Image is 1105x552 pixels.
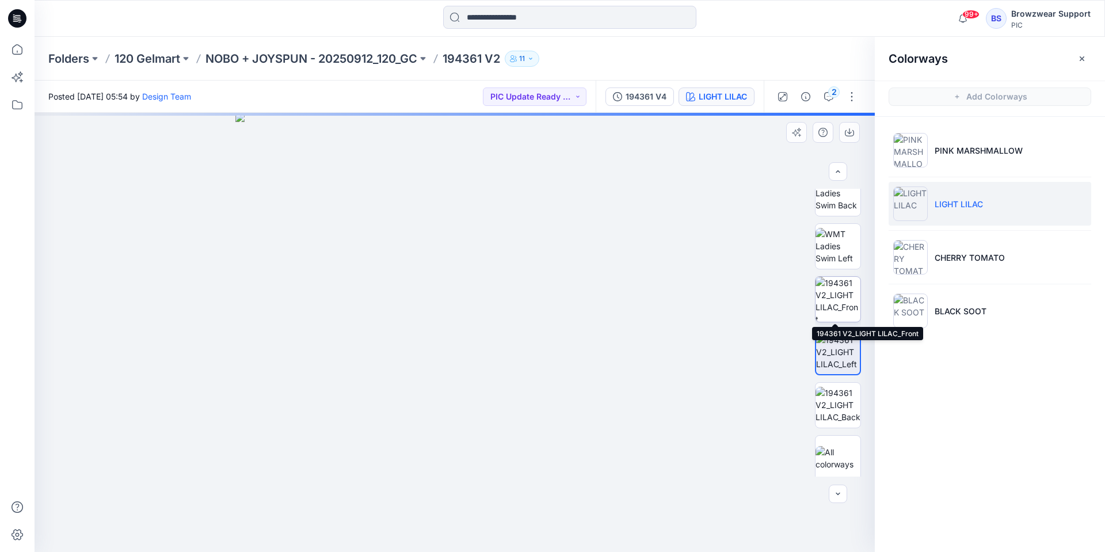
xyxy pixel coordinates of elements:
div: LIGHT LILAC [699,90,747,103]
button: 194361 V4 [605,87,674,106]
span: 99+ [962,10,980,19]
img: 194361 V2_LIGHT LILAC_Left [816,334,860,370]
div: BS [986,8,1007,29]
img: 194361 V2_LIGHT LILAC_Back [816,387,860,423]
img: WMT Ladies Swim Left [816,228,860,264]
div: Browzwear Support [1011,7,1091,21]
div: 194361 V4 [626,90,666,103]
h2: Colorways [889,52,948,66]
div: PIC [1011,21,1091,29]
a: Folders [48,51,89,67]
p: PINK MARSHMALLOW [935,144,1023,157]
div: 2 [828,86,840,98]
a: 120 Gelmart [115,51,180,67]
img: All colorways [816,446,860,470]
img: BLACK SOOT [893,294,928,328]
button: 2 [820,87,838,106]
p: CHERRY TOMATO [935,252,1005,264]
p: 11 [519,52,525,65]
p: BLACK SOOT [935,305,986,317]
img: CHERRY TOMATO [893,240,928,275]
img: 194361 V2_LIGHT LILAC_Front [816,277,860,322]
a: NOBO + JOYSPUN - 20250912_120_GC [205,51,417,67]
p: 194361 V2 [443,51,500,67]
img: LIGHT LILAC [893,186,928,221]
button: LIGHT LILAC [679,87,755,106]
a: Design Team [142,92,191,101]
span: Posted [DATE] 05:54 by [48,90,191,102]
img: PINK MARSHMALLOW [893,133,928,167]
p: LIGHT LILAC [935,198,983,210]
img: eyJhbGciOiJIUzI1NiIsImtpZCI6IjAiLCJzbHQiOiJzZXMiLCJ0eXAiOiJKV1QifQ.eyJkYXRhIjp7InR5cGUiOiJzdG9yYW... [235,113,675,552]
button: Details [797,87,815,106]
img: WMT Ladies Swim Back [816,175,860,211]
button: 11 [505,51,539,67]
